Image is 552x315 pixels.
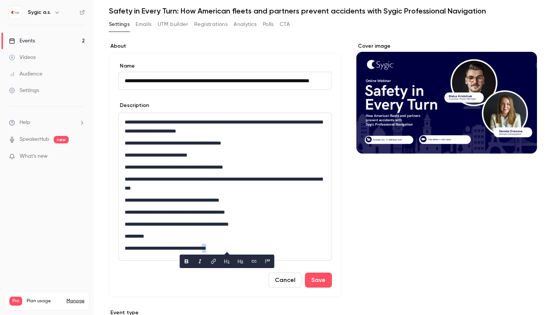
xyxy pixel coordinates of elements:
[9,54,36,61] div: Videos
[118,113,332,261] section: description
[27,298,62,304] span: Plan usage
[234,18,257,30] button: Analytics
[356,42,537,154] section: Cover image
[109,6,537,15] h1: Safety in Every Turn: How American fleets and partners prevent accidents with Sygic Professional ...
[54,136,69,143] span: new
[263,18,274,30] button: Polls
[9,6,21,18] img: Sygic a.s.
[194,18,228,30] button: Registrations
[20,136,49,143] a: SpeakerHub
[158,18,188,30] button: UTM builder
[268,273,302,288] button: Cancel
[9,297,22,306] span: Pro
[356,42,537,50] label: Cover image
[208,255,220,267] button: link
[118,62,332,70] label: Name
[280,18,290,30] button: CTA
[28,9,51,16] h6: Sygic a.s.
[9,70,42,78] div: Audience
[20,119,30,127] span: Help
[119,113,332,260] div: editor
[136,18,151,30] button: Emails
[262,255,274,267] button: blockquote
[9,119,85,127] li: help-dropdown-opener
[194,255,206,267] button: italic
[109,18,130,30] button: Settings
[9,87,39,94] div: Settings
[109,42,341,50] label: About
[66,298,84,304] a: Manage
[9,37,35,45] div: Events
[76,153,85,160] iframe: Noticeable Trigger
[20,152,48,160] span: What's new
[181,255,193,267] button: bold
[305,273,332,288] button: Save
[118,102,149,109] label: Description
